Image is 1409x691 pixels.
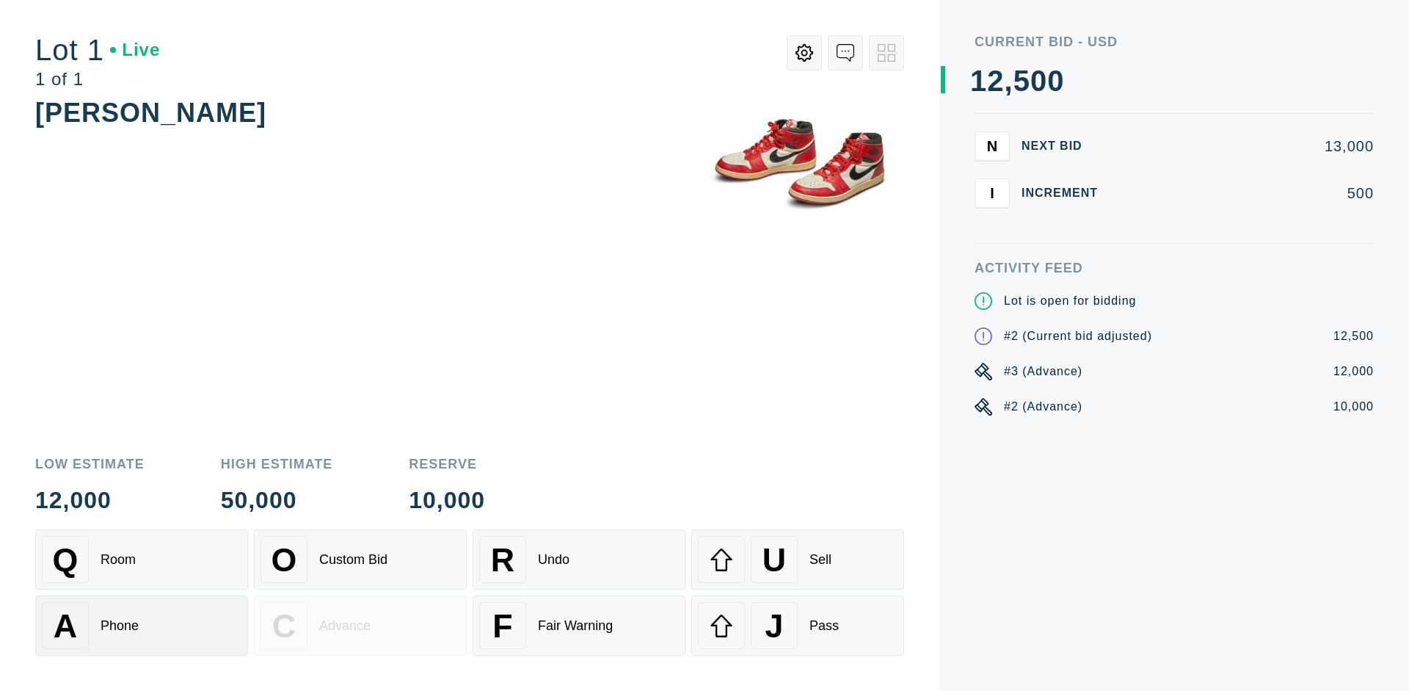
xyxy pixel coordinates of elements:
span: I [990,184,994,201]
div: Pass [809,618,839,634]
div: 50,000 [221,488,333,512]
span: R [491,541,514,579]
div: 500 [1121,186,1374,200]
div: 5 [1013,66,1030,95]
div: Fair Warning [538,618,613,634]
div: Low Estimate [35,457,145,471]
button: QRoom [35,529,248,590]
div: #2 (Advance) [1004,398,1082,416]
div: Lot is open for bidding [1004,292,1136,310]
div: Room [101,552,136,568]
div: 13,000 [1121,139,1374,153]
div: Increment [1022,187,1110,199]
div: 2 [987,66,1004,95]
button: CAdvance [254,596,467,656]
button: APhone [35,596,248,656]
div: Current Bid - USD [975,35,1374,48]
button: FFair Warning [473,596,685,656]
button: I [975,178,1010,208]
div: Next Bid [1022,140,1110,152]
div: 1 of 1 [35,70,160,88]
button: OCustom Bid [254,529,467,590]
div: Undo [538,552,569,568]
div: High Estimate [221,457,333,471]
span: U [762,541,786,579]
div: 0 [1047,66,1064,95]
button: USell [691,529,904,590]
div: #3 (Advance) [1004,363,1082,380]
div: Advance [319,618,371,634]
div: 10,000 [1333,398,1374,416]
button: JPass [691,596,904,656]
span: N [987,137,997,154]
span: O [272,541,297,579]
div: 0 [1030,66,1047,95]
span: J [765,607,783,645]
div: 12,000 [1333,363,1374,380]
div: Live [110,41,160,59]
div: Lot 1 [35,35,160,65]
div: 1 [970,66,987,95]
div: Custom Bid [319,552,387,568]
span: Q [53,541,79,579]
div: Reserve [409,457,485,471]
div: Sell [809,552,831,568]
span: F [492,607,512,645]
span: C [272,607,296,645]
button: N [975,131,1010,161]
span: A [54,607,77,645]
div: [PERSON_NAME] [35,98,266,128]
div: Activity Feed [975,261,1374,275]
div: , [1005,66,1013,360]
div: 12,500 [1333,328,1374,345]
div: Phone [101,618,139,634]
div: 10,000 [409,488,485,512]
div: #2 (Current bid adjusted) [1004,328,1152,345]
div: 12,000 [35,488,145,512]
button: RUndo [473,529,685,590]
